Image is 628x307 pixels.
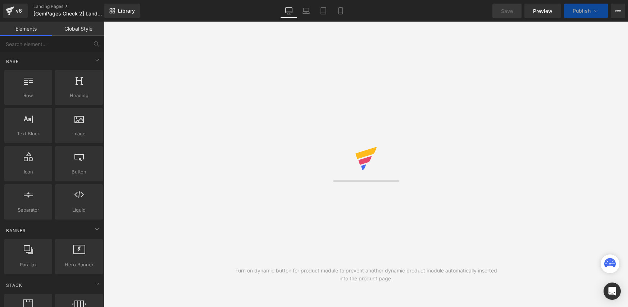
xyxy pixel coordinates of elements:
div: Turn on dynamic button for product module to prevent another dynamic product module automatically... [235,267,497,283]
a: Laptop [297,4,315,18]
span: [GemPages Check 2] Landing Page - [DATE] 13:08:08 [33,11,103,17]
span: Save [501,7,513,15]
div: Open Intercom Messenger [604,283,621,300]
span: Text Block [6,130,50,137]
span: Row [6,92,50,99]
button: Publish [564,4,608,18]
button: More [611,4,625,18]
a: Landing Pages [33,4,116,9]
a: v6 [3,4,28,18]
a: Mobile [332,4,349,18]
span: Separator [6,206,50,214]
span: Library [118,8,135,14]
span: Parallax [6,261,50,268]
span: Publish [573,8,591,14]
a: New Library [104,4,140,18]
span: Icon [6,168,50,176]
span: Preview [533,7,552,15]
a: Preview [524,4,561,18]
span: Liquid [57,206,101,214]
div: v6 [14,6,23,15]
span: Hero Banner [57,261,101,268]
a: Desktop [280,4,297,18]
span: Base [5,58,19,65]
a: Tablet [315,4,332,18]
span: Image [57,130,101,137]
span: Heading [57,92,101,99]
a: Global Style [52,22,104,36]
span: Button [57,168,101,176]
span: Stack [5,282,23,289]
span: Banner [5,227,27,234]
